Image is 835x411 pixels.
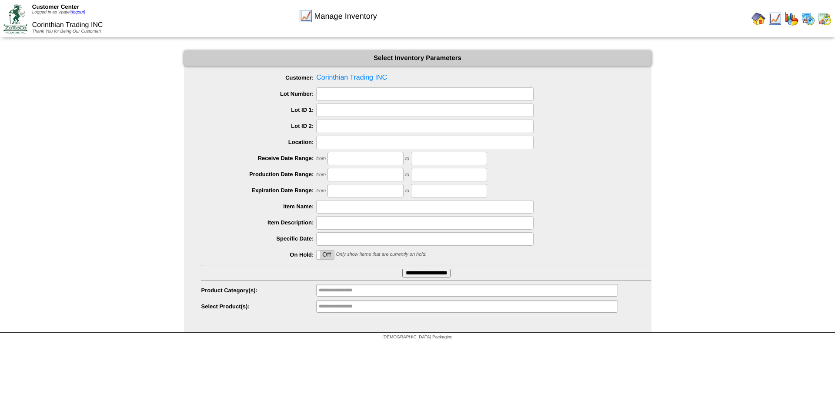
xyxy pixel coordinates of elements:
label: Receive Date Range: [201,155,317,161]
div: OnOff [316,250,334,260]
span: Logged in as Vpatel [32,10,85,15]
label: Production Date Range: [201,171,317,177]
span: [DEMOGRAPHIC_DATA] Packaging [382,335,452,340]
img: home.gif [751,12,765,26]
span: from [316,172,326,177]
span: to [405,172,409,177]
span: Corinthian Trading INC [201,71,651,84]
div: Select Inventory Parameters [184,50,651,66]
label: Lot ID 1: [201,107,317,113]
span: from [316,188,326,194]
label: Specific Date: [201,235,317,242]
label: Lot Number: [201,90,317,97]
span: Thank You for Being Our Customer! [32,29,101,34]
img: line_graph.gif [299,9,313,23]
img: calendarprod.gif [801,12,815,26]
label: Expiration Date Range: [201,187,317,194]
label: Lot ID 2: [201,123,317,129]
span: Only show items that are currently on hold. [336,252,426,257]
label: Select Product(s): [201,303,317,310]
label: Location: [201,139,317,145]
img: graph.gif [785,12,798,26]
span: from [316,156,326,161]
label: Customer: [201,74,317,81]
label: Item Name: [201,203,317,210]
span: Corinthian Trading INC [32,21,103,29]
label: On Hold: [201,251,317,258]
span: to [405,156,409,161]
a: (logout) [70,10,85,15]
label: Product Category(s): [201,287,317,294]
span: Manage Inventory [314,12,377,21]
label: Off [317,251,334,259]
img: line_graph.gif [768,12,782,26]
span: Customer Center [32,3,79,10]
img: calendarinout.gif [818,12,832,26]
img: ZoRoCo_Logo(Green%26Foil)%20jpg.webp [3,4,27,33]
label: Item Description: [201,219,317,226]
span: to [405,188,409,194]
